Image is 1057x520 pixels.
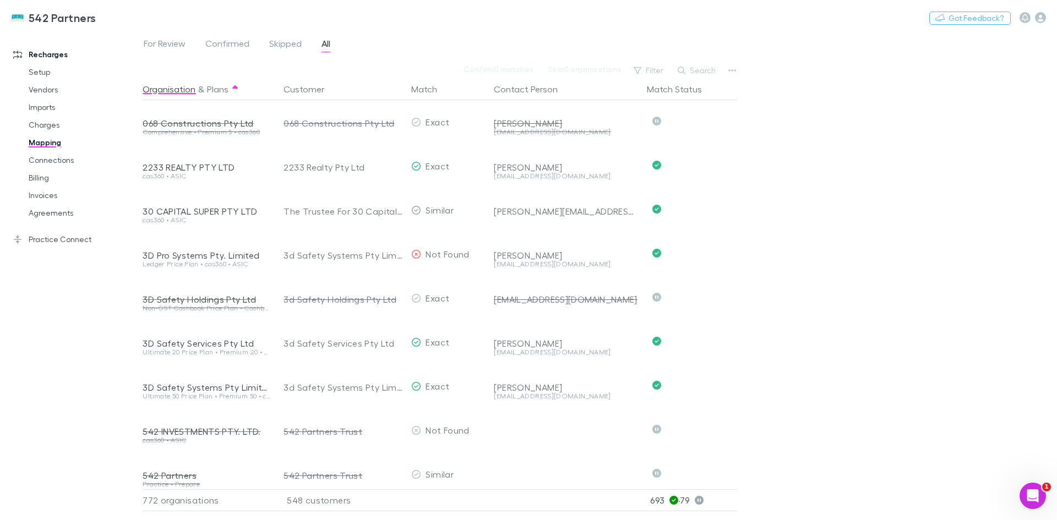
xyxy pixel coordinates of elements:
[18,116,149,134] a: Charges
[143,338,270,349] div: 3D Safety Services Pty Ltd
[650,490,737,511] p: 693 · 79
[18,81,149,98] a: Vendors
[652,469,661,478] svg: Skipped
[426,117,449,127] span: Exact
[426,381,449,391] span: Exact
[143,305,270,311] div: Non-GST Cashbook Price Plan • Cashbook (Non-GST) Price Plan • cas360 • ASIC
[652,425,661,434] svg: Skipped
[143,206,270,217] div: 30 CAPITAL SUPER PTY LTD
[143,217,270,223] div: cas360 • ASIC
[284,277,402,321] div: 3d Safety Holdings Pty Ltd
[2,46,149,63] a: Recharges
[18,134,149,151] a: Mapping
[426,337,449,347] span: Exact
[494,206,638,217] div: [PERSON_NAME][EMAIL_ADDRESS][DOMAIN_NAME]
[143,162,270,173] div: 2233 REALTY PTY LTD
[11,11,24,24] img: 542 Partners's Logo
[284,453,402,497] div: 542 Partners Trust
[647,78,715,100] button: Match Status
[269,38,302,52] span: Skipped
[652,249,661,258] svg: Confirmed
[18,204,149,222] a: Agreements
[143,489,275,511] div: 772 organisations
[284,101,402,145] div: 068 Constructions Pty Ltd
[426,293,449,303] span: Exact
[143,173,270,179] div: cas360 • ASIC
[494,393,638,399] div: [EMAIL_ADDRESS][DOMAIN_NAME]
[275,489,407,511] div: 548 customers
[494,250,638,261] div: [PERSON_NAME]
[652,337,661,346] svg: Confirmed
[426,249,469,259] span: Not Found
[18,151,149,169] a: Connections
[628,64,670,77] button: Filter
[494,338,638,349] div: [PERSON_NAME]
[652,293,661,302] svg: Skipped
[456,63,541,76] button: Confirm0 matches
[143,349,270,355] div: Ultimate 20 Price Plan • Premium 20 • cas360
[143,393,270,399] div: Ultimate 50 Price Plan • Premium 50 • cas360
[494,349,638,355] div: [EMAIL_ADDRESS][DOMAIN_NAME]
[143,470,270,481] div: 542 Partners
[1042,483,1051,491] span: 1
[144,38,186,52] span: For Review
[652,205,661,214] svg: Confirmed
[18,169,149,187] a: Billing
[494,129,638,135] div: [EMAIL_ADDRESS][DOMAIN_NAME]
[4,4,103,31] a: 542 Partners
[143,426,270,437] div: 542 INVESTMENTS PTY. LTD.
[652,117,661,125] svg: Skipped
[18,63,149,81] a: Setup
[284,409,402,453] div: 542 Partners Trust
[143,129,270,135] div: Comprehensive • Premium 5 • cas360
[143,382,270,393] div: 3D Safety Systems Pty Limited
[205,38,249,52] span: Confirmed
[652,381,661,390] svg: Confirmed
[143,294,270,305] div: 3D Safety Holdings Pty Ltd
[494,261,638,267] div: [EMAIL_ADDRESS][DOMAIN_NAME]
[322,38,330,52] span: All
[652,161,661,169] svg: Confirmed
[18,98,149,116] a: Imports
[284,233,402,277] div: 3d Safety Systems Pty Limited
[284,189,402,233] div: The Trustee For 30 Capital Superannuation Fund
[143,481,270,488] div: Practice • Prepare
[18,187,149,204] a: Invoices
[426,469,454,479] span: Similar
[929,12,1011,25] button: Got Feedback?
[143,118,270,129] div: 068 Constructions Pty Ltd
[2,231,149,248] a: Practice Connect
[284,321,402,365] div: 3d Safety Services Pty Ltd
[426,161,449,171] span: Exact
[284,365,402,409] div: 3d Safety Systems Pty Limited
[494,382,638,393] div: [PERSON_NAME]
[494,173,638,179] div: [EMAIL_ADDRESS][DOMAIN_NAME]
[1020,483,1046,509] iframe: Intercom live chat
[284,145,402,189] div: 2233 Realty Pty Ltd
[29,11,96,24] h3: 542 Partners
[494,294,638,305] div: [EMAIL_ADDRESS][DOMAIN_NAME]
[494,162,638,173] div: [PERSON_NAME]
[426,425,469,435] span: Not Found
[143,437,270,444] div: cas360 • ASIC
[143,250,270,261] div: 3D Pro Systems Pty. Limited
[143,78,195,100] button: Organisation
[284,78,337,100] button: Customer
[411,78,450,100] button: Match
[426,205,454,215] span: Similar
[494,118,638,129] div: [PERSON_NAME]
[207,78,228,100] button: Plans
[541,63,628,76] button: Skip0 organisations
[143,261,270,267] div: Ledger Price Plan • cas360 • ASIC
[672,64,722,77] button: Search
[143,78,270,100] div: &
[494,78,571,100] button: Contact Person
